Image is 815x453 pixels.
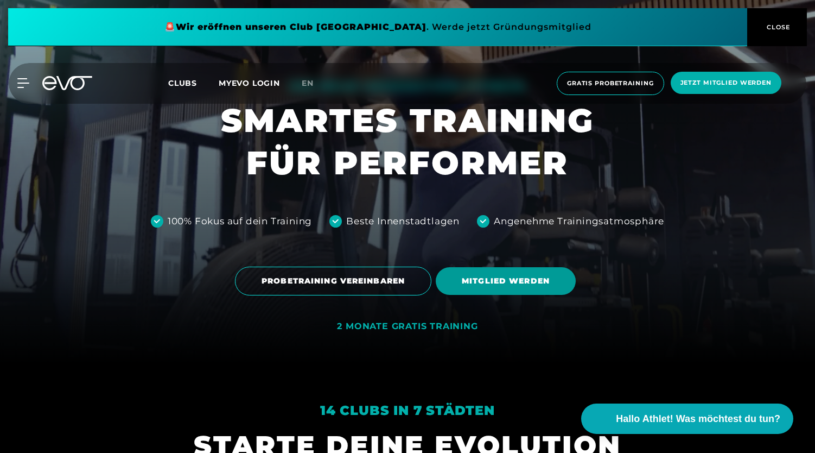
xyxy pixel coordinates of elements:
[764,22,791,32] span: CLOSE
[462,275,550,287] span: MITGLIED WERDEN
[581,404,793,434] button: Hallo Athlet! Was möchtest du tun?
[680,78,772,87] span: Jetzt Mitglied werden
[616,412,780,426] span: Hallo Athlet! Was möchtest du tun?
[494,215,664,229] div: Angenehme Trainingsatmosphäre
[302,78,314,88] span: en
[553,72,667,95] a: Gratis Probetraining
[219,78,280,88] a: MYEVO LOGIN
[346,215,460,229] div: Beste Innenstadtlagen
[567,79,654,88] span: Gratis Probetraining
[302,77,327,90] a: en
[221,99,594,184] h1: SMARTES TRAINING FÜR PERFORMER
[168,215,312,229] div: 100% Fokus auf dein Training
[436,259,580,303] a: MITGLIED WERDEN
[262,275,405,287] span: PROBETRAINING VEREINBAREN
[747,8,807,46] button: CLOSE
[337,321,477,332] div: 2 MONATE GRATIS TRAINING
[235,259,436,304] a: PROBETRAINING VEREINBAREN
[667,72,785,95] a: Jetzt Mitglied werden
[168,78,197,88] span: Clubs
[320,402,495,418] em: 14 Clubs in 7 Städten
[168,78,219,88] a: Clubs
